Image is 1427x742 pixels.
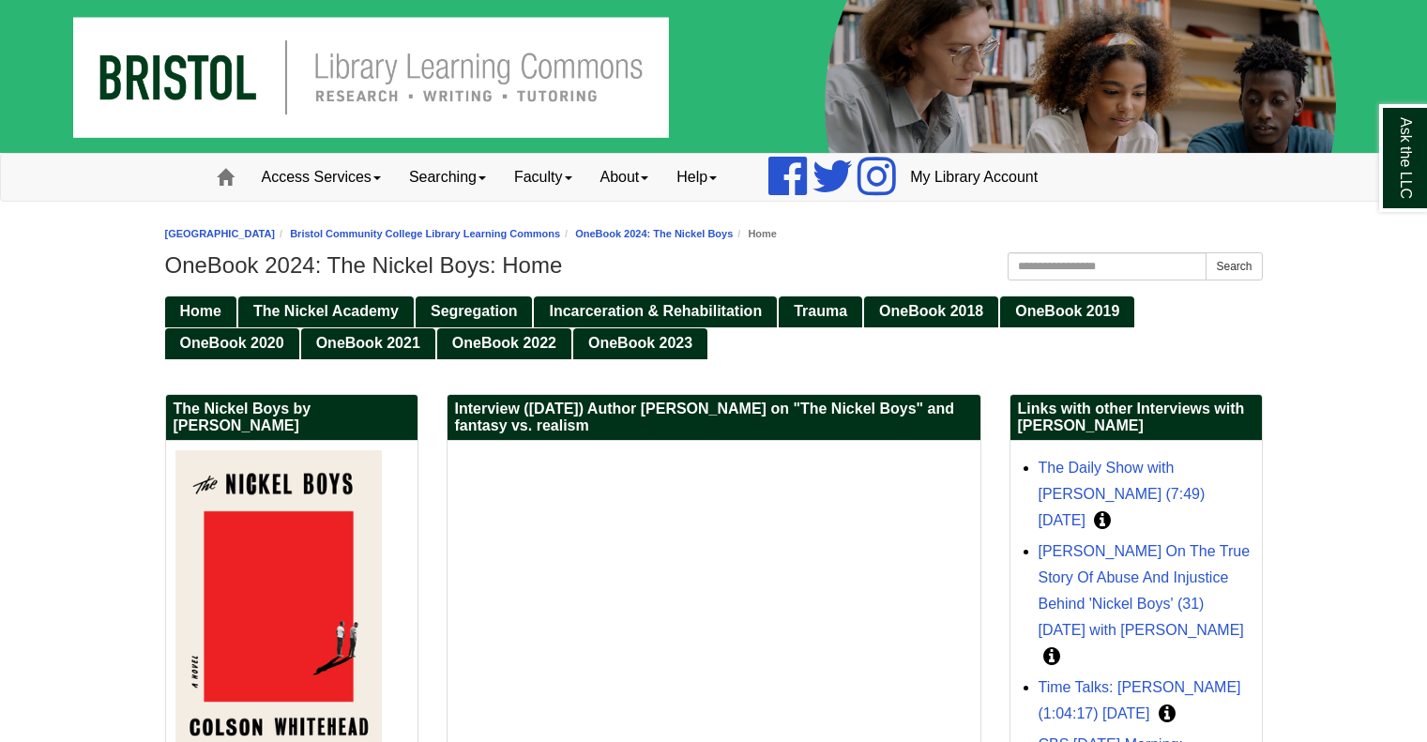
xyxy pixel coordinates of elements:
a: [PERSON_NAME] On The True Story Of Abuse And Injustice Behind 'Nickel Boys' (31) [DATE] with [PER... [1039,543,1251,638]
a: Home [165,296,236,327]
nav: breadcrumb [165,225,1263,243]
span: OneBook 2022 [452,335,556,351]
span: Trauma [794,303,847,319]
h2: The Nickel Boys by [PERSON_NAME] [166,395,417,441]
a: The Daily Show with [PERSON_NAME] (7:49) [DATE] [1039,460,1206,528]
a: Bristol Community College Library Learning Commons [290,228,560,239]
a: OneBook 2020 [165,328,299,359]
h2: Links with other Interviews with [PERSON_NAME] [1010,395,1262,441]
span: OneBook 2023 [588,335,692,351]
span: The Nickel Academy [253,303,399,319]
li: Home [733,225,777,243]
a: Trauma [779,296,862,327]
span: OneBook 2019 [1015,303,1119,319]
div: Guide Pages [165,295,1263,358]
a: [GEOGRAPHIC_DATA] [165,228,276,239]
a: Help [662,154,731,201]
span: Home [180,303,221,319]
a: OneBook 2019 [1000,296,1134,327]
a: Access Services [248,154,395,201]
a: OneBook 2022 [437,328,571,359]
a: My Library Account [896,154,1052,201]
a: Segregation [416,296,532,327]
span: OneBook 2018 [879,303,983,319]
a: Incarceration & Rehabilitation [534,296,777,327]
a: OneBook 2021 [301,328,435,359]
span: OneBook 2021 [316,335,420,351]
a: OneBook 2024: The Nickel Boys [575,228,733,239]
button: Search [1206,252,1262,280]
a: OneBook 2018 [864,296,998,327]
h1: OneBook 2024: The Nickel Boys: Home [165,252,1263,279]
h2: Interview ([DATE]) Author [PERSON_NAME] on "The Nickel Boys" and fantasy vs. realism [448,395,980,441]
a: Time Talks: [PERSON_NAME] (1:04:17) [DATE] [1039,679,1241,721]
a: Searching [395,154,500,201]
span: Segregation [431,303,517,319]
a: About [586,154,663,201]
a: The Nickel Academy [238,296,414,327]
a: Faculty [500,154,586,201]
a: OneBook 2023 [573,328,707,359]
span: OneBook 2020 [180,335,284,351]
span: Incarceration & Rehabilitation [549,303,762,319]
